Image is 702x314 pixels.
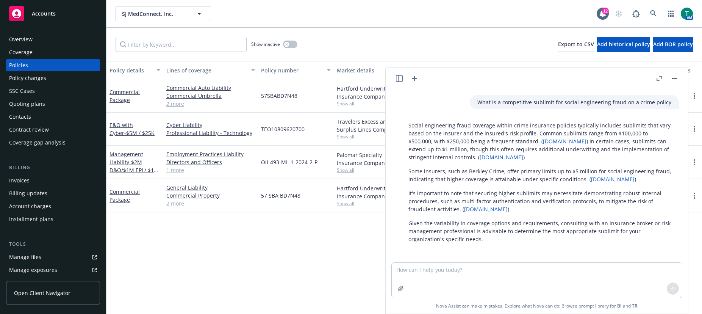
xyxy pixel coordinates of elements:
a: Start snowing [611,6,626,21]
div: Coverage gap analysis [9,137,66,149]
span: Export to CSV [558,41,594,48]
div: Policy details [109,66,152,74]
div: Stage [636,66,660,74]
div: Market details [337,66,398,74]
button: Add historical policy [597,37,650,52]
div: SSC Cases [9,85,35,97]
a: Overview [6,33,100,46]
a: Coverage [6,46,100,58]
a: more [690,91,699,100]
div: Policies [9,59,28,71]
div: Account charges [9,200,51,212]
span: Nova Assist can make mistakes. Explore what Nova can do: Browse prompt library for and [436,298,638,314]
button: Market details [334,61,410,79]
button: Expiration date [466,61,531,79]
button: Policy details [106,61,163,79]
a: more [690,158,699,167]
div: Invoices [9,174,30,187]
div: Contacts [9,111,31,123]
div: Quoting plans [9,98,45,110]
a: TR [632,303,638,309]
a: Manage exposures [6,264,100,276]
div: Installment plans [9,213,53,225]
span: Add historical policy [597,41,650,48]
div: Palomar Specialty Insurance Company, Palomar, CRC Group [337,151,407,167]
span: - $2M D&O/$1M EPL/ $1M FID [109,159,159,182]
div: Coverage [9,46,33,58]
a: Commercial Umbrella [166,92,255,100]
a: Coverage gap analysis [6,137,100,149]
a: Cyber Liability [166,121,255,129]
div: Expiration date [469,66,519,74]
span: Accounts [32,11,56,17]
div: Lines of coverage [166,66,247,74]
a: Directors and Officers [166,158,255,166]
button: Stage [633,61,671,79]
div: Effective date [413,66,455,74]
a: Manage files [6,251,100,263]
div: Hartford Underwriters Insurance Company, Hartford Insurance Group [337,184,407,200]
a: Report a Bug [629,6,644,21]
div: Travelers Excess and Surplus Lines Company, Travelers Insurance, Corvus Insurance (Travelers), CR... [337,118,407,133]
p: It's important to note that securing higher sublimits may necessitate demonstrating robust intern... [408,189,671,213]
button: SJ MedConnect, Inc. [116,6,210,21]
a: Commercial Property [166,192,255,199]
button: Add BOR policy [653,37,693,52]
div: Policy changes [9,72,46,84]
a: Search [646,6,661,21]
div: Hartford Underwriters Insurance Company, Hartford Insurance Group [337,85,407,100]
a: 2 more [166,199,255,207]
a: [DOMAIN_NAME] [591,176,635,183]
span: Open Client Navigator [14,289,70,297]
a: more [690,124,699,133]
span: TEO10809620700 [261,125,305,133]
a: Employment Practices Liability [166,150,255,158]
a: Professional Liability - Technology [166,129,255,137]
div: Billing method [579,66,622,74]
div: Billing [6,164,100,171]
a: Quoting plans [6,98,100,110]
span: 57SBABD7N48 [261,92,297,100]
button: Lines of coverage [163,61,258,79]
a: [DOMAIN_NAME] [480,154,523,161]
a: Policy changes [6,72,100,84]
p: What is a competitive sublimit for social engineering fraud on a crime policy [477,98,671,106]
div: Policy number [261,66,322,74]
a: Contract review [6,124,100,136]
a: Installment plans [6,213,100,225]
p: Some insurers, such as Berkley Crime, offer primary limits up to $5 million for social engineerin... [408,167,671,183]
div: Tools [6,240,100,248]
a: Commercial Package [109,88,140,104]
a: [DOMAIN_NAME] [543,138,586,145]
div: Billing updates [9,187,47,199]
span: OII-493-ML-1-2024-2-P [261,158,317,166]
div: Overview [9,33,33,46]
a: BI [617,303,622,309]
button: Billing method [576,61,633,79]
p: Social engineering fraud coverage within crime insurance policies typically includes sublimits th... [408,121,671,161]
span: Show all [337,133,407,140]
span: Show all [337,167,407,173]
a: more [690,191,699,200]
a: Billing updates [6,187,100,199]
div: Manage exposures [9,264,57,276]
span: 57 SBA BD7N48 [261,192,300,199]
a: General Liability [166,184,255,192]
img: photo [681,8,693,20]
div: 12 [602,8,609,14]
a: Management Liability [109,151,159,182]
a: Invoices [6,174,100,187]
span: Show all [337,200,407,207]
a: 2 more [166,100,255,108]
span: Show all [337,100,407,107]
input: Filter by keyword... [116,37,247,52]
span: SJ MedConnect, Inc. [122,10,188,18]
button: Effective date [410,61,466,79]
div: Contract review [9,124,49,136]
a: E&O with Cyber [109,121,155,137]
div: Premium [534,66,565,74]
div: Manage files [9,251,41,263]
p: Given the variability in coverage options and requirements, consulting with an insurance broker o... [408,219,671,243]
a: Accounts [6,3,100,24]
